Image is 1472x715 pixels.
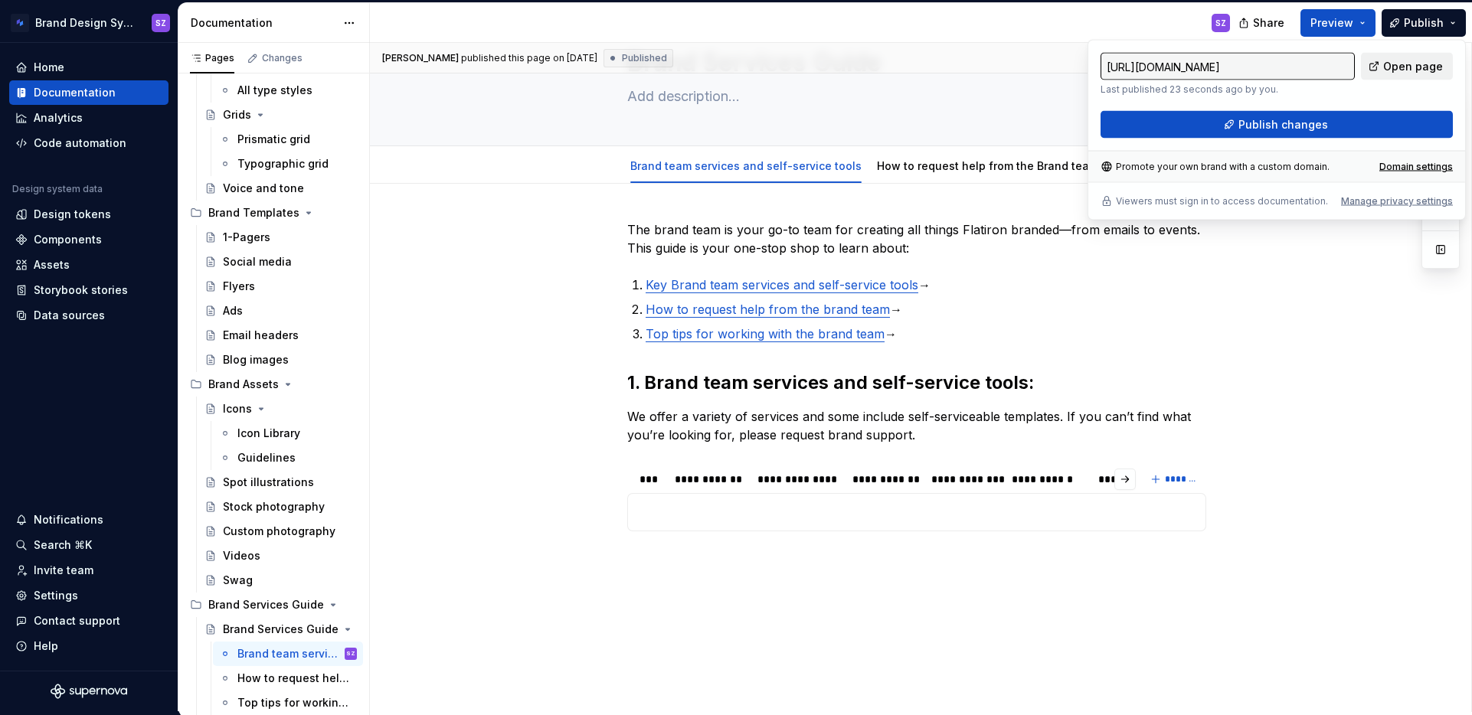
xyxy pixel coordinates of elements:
[9,227,168,252] a: Components
[198,470,363,495] a: Spot illustrations
[1215,17,1226,29] div: SZ
[9,303,168,328] a: Data sources
[1116,195,1328,207] p: Viewers must sign in to access documentation.
[1101,111,1453,139] button: Publish changes
[223,254,292,269] div: Social media
[3,6,175,39] button: Brand Design SystemSZ
[198,397,363,421] a: Icons
[198,176,363,201] a: Voice and tone
[34,537,92,553] div: Search ⌘K
[34,135,126,151] div: Code automation
[223,230,270,245] div: 1-Pagers
[223,548,260,563] div: Videos
[646,277,918,292] a: Key Brand team services and self-service tools
[646,325,1206,343] p: →
[34,282,128,298] div: Storybook stories
[213,446,363,470] a: Guidelines
[9,131,168,155] a: Code automation
[184,593,363,617] div: Brand Services Guide
[34,588,78,603] div: Settings
[184,201,363,225] div: Brand Templates
[262,52,303,64] div: Changes
[213,78,363,103] a: All type styles
[208,377,279,392] div: Brand Assets
[1238,117,1328,132] span: Publish changes
[627,407,1206,444] p: We offer a variety of services and some include self-serviceable templates. If you can’t find wha...
[9,253,168,277] a: Assets
[51,684,127,699] svg: Supernova Logo
[34,110,83,126] div: Analytics
[198,323,363,348] a: Email headers
[630,159,862,172] a: Brand team services and self-service tools
[382,52,459,64] span: [PERSON_NAME]
[1404,15,1444,31] span: Publish
[34,613,120,628] div: Contact support
[9,508,168,532] button: Notifications
[1382,9,1466,37] button: Publish
[223,475,314,490] div: Spot illustrations
[627,371,1034,393] strong: 1. Brand team services and self-service tools:
[155,17,166,29] div: SZ
[9,278,168,302] a: Storybook stories
[198,274,363,299] a: Flyers
[877,159,1098,172] a: How to request help from the Brand team
[223,279,255,294] div: Flyers
[237,156,329,171] div: Typographic grid
[1101,83,1355,96] p: Last published 23 seconds ago by you.
[627,220,1206,257] p: The brand team is your go-to team for creating all things Flatiron branded—from emails to events....
[9,106,168,130] a: Analytics
[1231,9,1294,37] button: Share
[622,52,667,64] span: Published
[1300,9,1376,37] button: Preview
[223,573,253,588] div: Swag
[237,132,310,147] div: Prismatic grid
[198,103,363,127] a: Grids
[213,127,363,152] a: Prismatic grid
[34,60,64,75] div: Home
[223,499,325,514] div: Stock photography
[191,15,335,31] div: Documentation
[34,512,103,527] div: Notifications
[198,225,363,250] a: 1-Pagers
[871,149,1104,181] div: How to request help from the Brand team
[9,55,168,80] a: Home
[198,617,363,642] a: Brand Services Guide
[34,232,102,247] div: Components
[223,352,289,367] div: Blog images
[11,14,29,32] img: d4286e81-bf2d-465c-b469-1298f2b8eabd.png
[237,83,312,98] div: All type styles
[190,52,234,64] div: Pages
[198,568,363,593] a: Swag
[213,421,363,446] a: Icon Library
[223,524,335,539] div: Custom photography
[9,609,168,633] button: Contact support
[213,691,363,715] a: Top tips for working with the Brand team
[237,450,296,465] div: Guidelines
[213,666,363,691] a: How to request help from the Brand team
[34,563,93,578] div: Invite team
[1253,15,1284,31] span: Share
[1383,59,1443,74] span: Open page
[646,300,1206,318] p: →
[198,544,363,568] a: Videos
[34,85,116,100] div: Documentation
[646,326,885,341] a: Top tips for working with the brand team
[213,642,363,666] a: Brand team services and self-service toolsSZ
[1310,15,1353,31] span: Preview
[1361,53,1453,80] a: Open page
[9,80,168,105] a: Documentation
[34,308,105,323] div: Data sources
[223,181,304,196] div: Voice and tone
[646,276,1206,294] p: →
[198,348,363,372] a: Blog images
[184,372,363,397] div: Brand Assets
[223,401,252,416] div: Icons
[646,302,890,317] a: How to request help from the brand team
[1379,161,1453,173] a: Domain settings
[9,558,168,583] a: Invite team
[9,634,168,658] button: Help
[237,646,342,661] div: Brand team services and self-service tools
[198,519,363,544] a: Custom photography
[223,328,299,343] div: Email headers
[198,250,363,274] a: Social media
